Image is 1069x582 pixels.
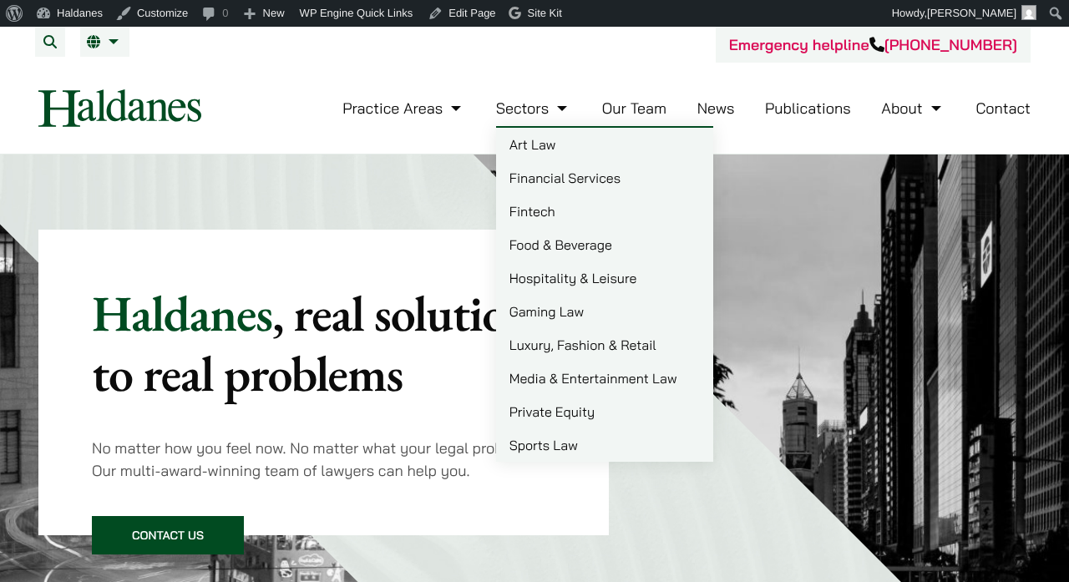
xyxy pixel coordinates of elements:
[602,99,666,118] a: Our Team
[496,295,713,328] a: Gaming Law
[92,437,555,482] p: No matter how you feel now. No matter what your legal problem is. Our multi-award-winning team of...
[496,362,713,395] a: Media & Entertainment Law
[87,35,123,48] a: EN
[729,35,1017,54] a: Emergency helpline[PHONE_NUMBER]
[528,7,562,19] span: Site Kit
[975,99,1031,118] a: Contact
[92,283,555,403] p: Haldanes
[92,516,244,554] a: Contact Us
[765,99,851,118] a: Publications
[496,128,713,161] a: Art Law
[38,89,201,127] img: Logo of Haldanes
[697,99,735,118] a: News
[496,328,713,362] a: Luxury, Fashion & Retail
[927,7,1016,19] span: [PERSON_NAME]
[35,27,65,57] button: Search
[496,99,571,118] a: Sectors
[496,395,713,428] a: Private Equity
[496,195,713,228] a: Fintech
[496,261,713,295] a: Hospitality & Leisure
[92,281,550,406] mark: , real solutions to real problems
[496,428,713,462] a: Sports Law
[496,161,713,195] a: Financial Services
[881,99,945,118] a: About
[342,99,465,118] a: Practice Areas
[496,228,713,261] a: Food & Beverage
